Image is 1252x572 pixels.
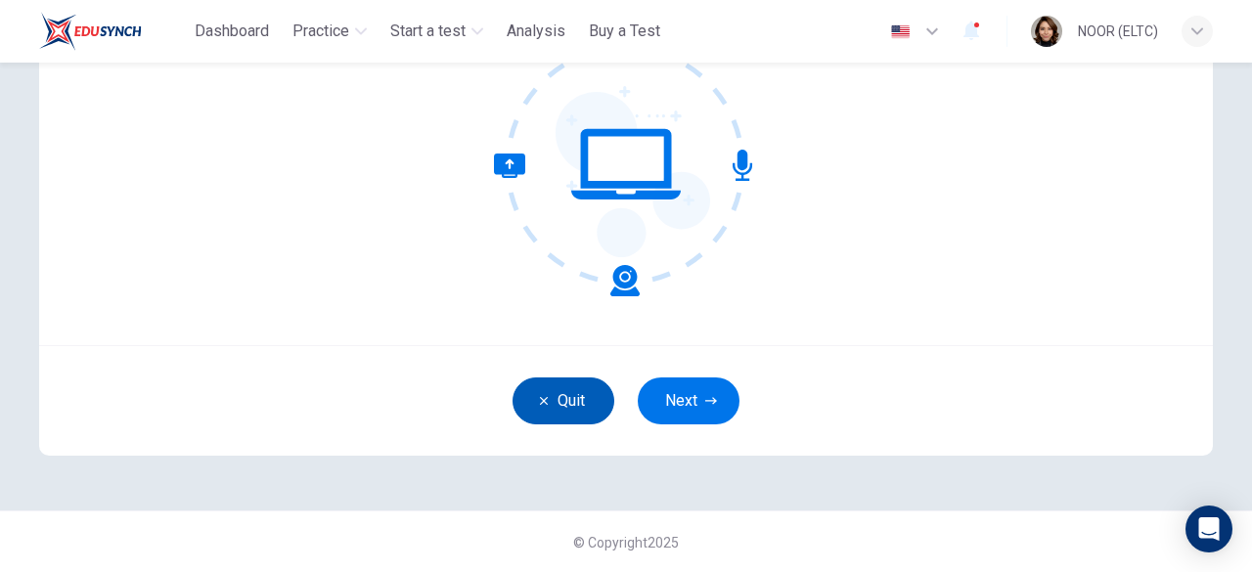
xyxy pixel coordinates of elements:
[292,20,349,43] span: Practice
[638,377,739,424] button: Next
[39,12,142,51] img: ELTC logo
[499,14,573,49] button: Analysis
[285,14,375,49] button: Practice
[195,20,269,43] span: Dashboard
[390,20,466,43] span: Start a test
[382,14,491,49] button: Start a test
[888,24,913,39] img: en
[513,377,614,424] button: Quit
[1078,20,1158,43] div: NOOR (ELTC)
[187,14,277,49] button: Dashboard
[507,20,565,43] span: Analysis
[39,12,187,51] a: ELTC logo
[581,14,668,49] button: Buy a Test
[589,20,660,43] span: Buy a Test
[1031,16,1062,47] img: Profile picture
[1185,506,1232,552] div: Open Intercom Messenger
[573,535,679,550] span: © Copyright 2025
